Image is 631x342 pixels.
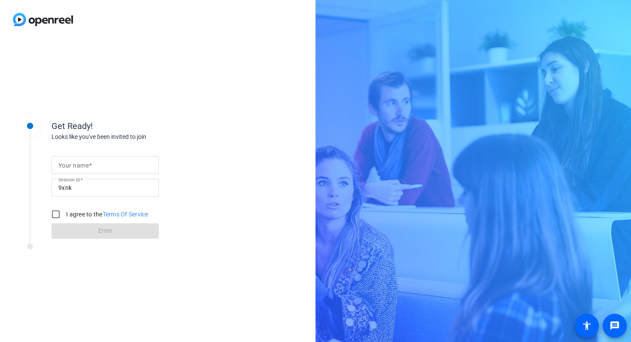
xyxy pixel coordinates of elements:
[610,321,620,331] mat-icon: message
[52,132,223,141] div: Looks like you've been invited to join
[52,120,223,132] div: Get Ready!
[58,177,80,182] mat-label: Session ID
[103,211,149,218] a: Terms Of Service
[582,321,592,331] mat-icon: accessibility
[64,210,149,219] label: I agree to the
[58,162,89,169] mat-label: Your name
